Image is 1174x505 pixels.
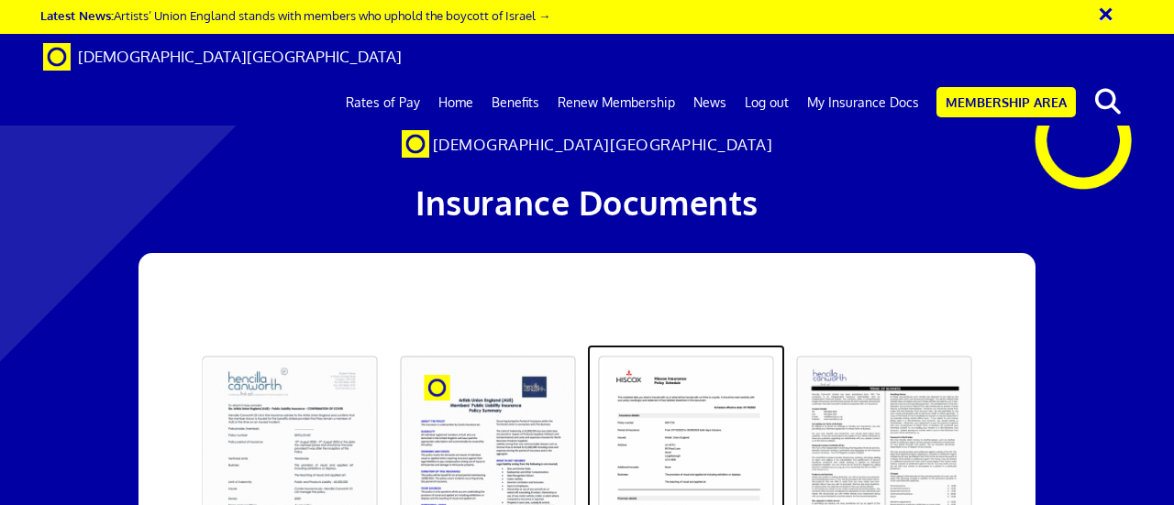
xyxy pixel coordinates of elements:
a: Brand [DEMOGRAPHIC_DATA][GEOGRAPHIC_DATA] [29,34,415,80]
span: [DEMOGRAPHIC_DATA][GEOGRAPHIC_DATA] [433,135,773,154]
a: Log out [736,80,798,126]
span: [DEMOGRAPHIC_DATA][GEOGRAPHIC_DATA] [78,47,402,66]
a: Rates of Pay [337,80,429,126]
a: Benefits [482,80,548,126]
button: search [1080,82,1135,121]
span: Insurance Documents [415,181,759,223]
strong: Latest News: [40,7,114,23]
a: Renew Membership [548,80,684,126]
a: News [684,80,736,126]
a: My Insurance Docs [798,80,928,126]
a: Home [429,80,482,126]
a: Membership Area [936,87,1076,117]
a: Latest News:Artists’ Union England stands with members who uphold the boycott of Israel → [40,7,550,23]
